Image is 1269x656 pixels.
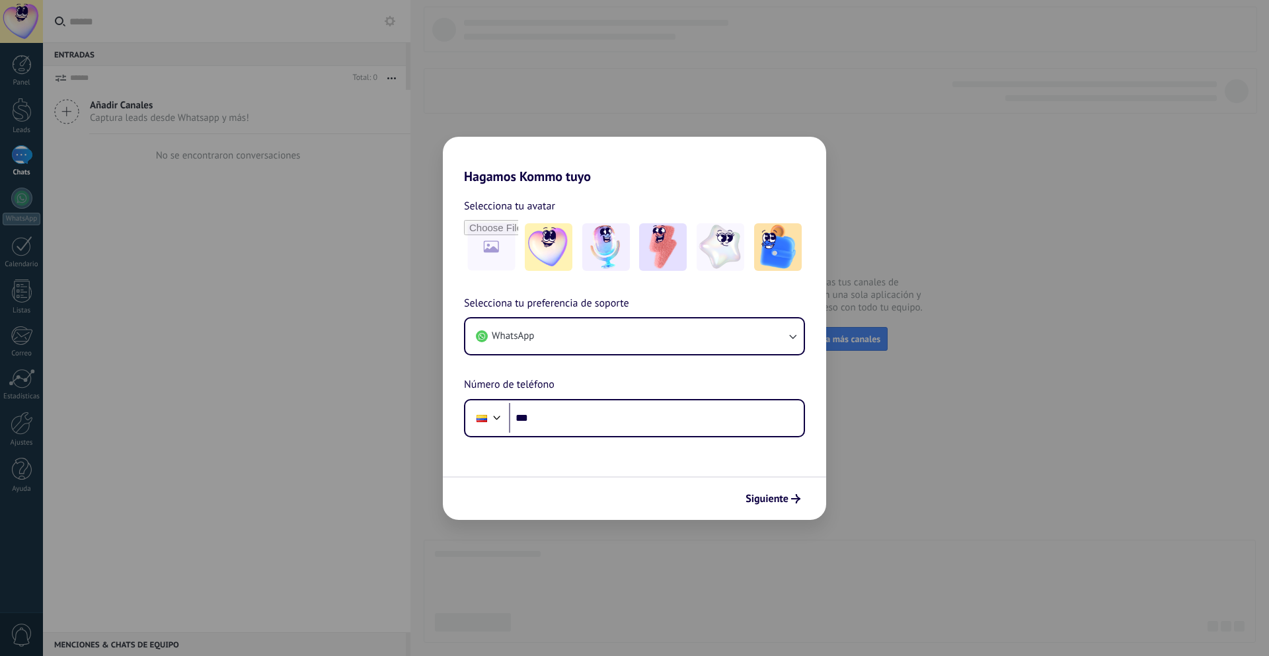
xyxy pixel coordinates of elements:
[465,318,804,354] button: WhatsApp
[582,223,630,271] img: -2.jpeg
[754,223,802,271] img: -5.jpeg
[740,488,806,510] button: Siguiente
[443,137,826,184] h2: Hagamos Kommo tuyo
[464,198,555,215] span: Selecciona tu avatar
[746,494,788,503] span: Siguiente
[525,223,572,271] img: -1.jpeg
[639,223,687,271] img: -3.jpeg
[492,330,534,343] span: WhatsApp
[469,404,494,432] div: Colombia: + 57
[464,377,555,394] span: Número de teléfono
[464,295,629,312] span: Selecciona tu preferencia de soporte
[697,223,744,271] img: -4.jpeg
